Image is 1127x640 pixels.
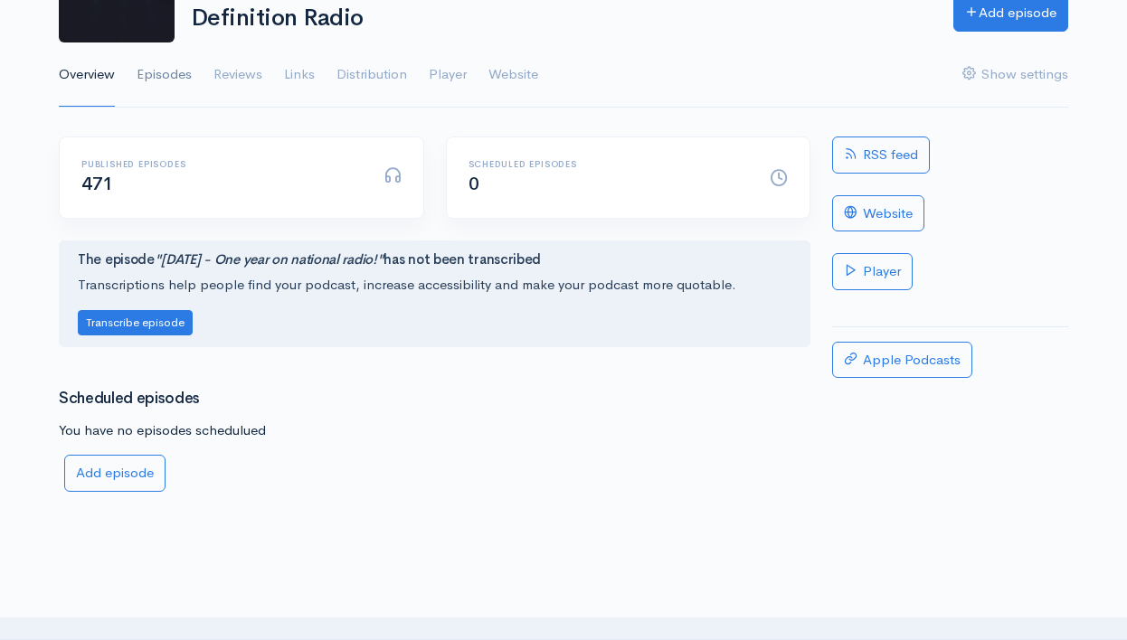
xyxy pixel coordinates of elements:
p: You have no episodes schedulued [59,420,810,441]
a: Transcribe episode [78,313,193,330]
a: Website [488,42,538,108]
h3: Scheduled episodes [59,391,810,408]
h4: The episode has not been transcribed [78,252,791,268]
h6: Published episodes [81,159,362,169]
a: Show settings [962,42,1068,108]
span: 471 [81,173,113,195]
a: Website [832,195,924,232]
a: Overview [59,42,115,108]
a: Reviews [213,42,262,108]
a: Player [429,42,467,108]
a: Player [832,253,913,290]
h1: Definition Radio [191,5,932,32]
span: 0 [469,173,479,195]
a: Episodes [137,42,192,108]
i: "[DATE] - One year on national radio!" [155,250,384,268]
a: Distribution [336,42,407,108]
a: Apple Podcasts [832,342,972,379]
h6: Scheduled episodes [469,159,749,169]
button: Transcribe episode [78,310,193,336]
p: Transcriptions help people find your podcast, increase accessibility and make your podcast more q... [78,275,791,296]
a: RSS feed [832,136,930,174]
a: Links [284,42,315,108]
a: Add episode [64,455,166,492]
